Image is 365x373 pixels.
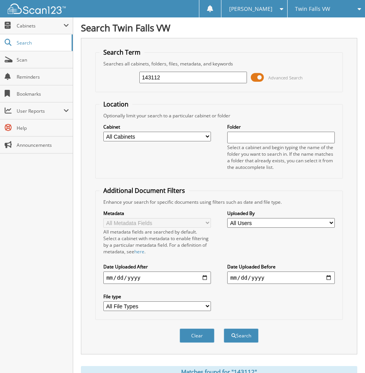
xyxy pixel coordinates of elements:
[224,328,259,343] button: Search
[99,48,144,57] legend: Search Term
[99,100,132,108] legend: Location
[17,57,69,63] span: Scan
[99,60,339,67] div: Searches all cabinets, folders, files, metadata, and keywords
[227,263,335,270] label: Date Uploaded Before
[99,112,339,119] div: Optionally limit your search to a particular cabinet or folder
[103,229,211,255] div: All metadata fields are searched by default. Select a cabinet with metadata to enable filtering b...
[295,7,330,11] span: Twin Falls VW
[99,186,189,195] legend: Additional Document Filters
[180,328,214,343] button: Clear
[268,75,303,81] span: Advanced Search
[17,91,69,97] span: Bookmarks
[227,144,335,170] div: Select a cabinet and begin typing the name of the folder you want to search in. If the name match...
[134,248,144,255] a: here
[8,3,66,14] img: scan123-logo-white.svg
[17,108,63,114] span: User Reports
[227,272,335,284] input: end
[81,21,357,34] h1: Search Twin Falls VW
[99,199,339,205] div: Enhance your search for specific documents using filters such as date and file type.
[103,272,211,284] input: start
[17,142,69,148] span: Announcements
[229,7,272,11] span: [PERSON_NAME]
[17,74,69,80] span: Reminders
[17,40,68,46] span: Search
[103,293,211,300] label: File type
[17,22,63,29] span: Cabinets
[227,210,335,217] label: Uploaded By
[103,263,211,270] label: Date Uploaded After
[103,124,211,130] label: Cabinet
[17,125,69,131] span: Help
[227,124,335,130] label: Folder
[103,210,211,217] label: Metadata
